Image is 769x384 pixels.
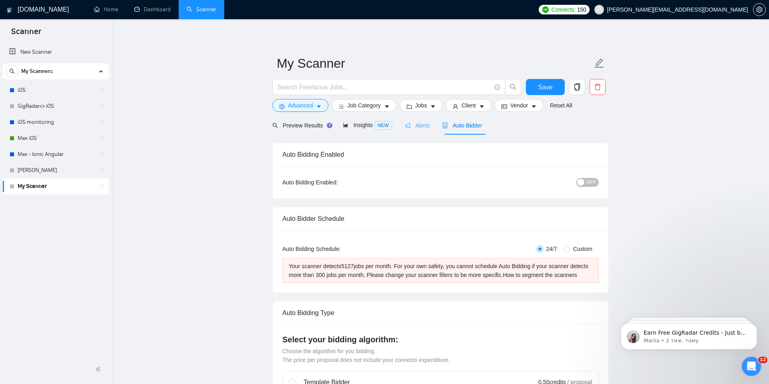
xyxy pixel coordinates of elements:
[570,245,596,253] span: Custom
[586,178,596,187] span: OFF
[326,122,333,129] div: Tooltip anchor
[405,123,411,128] span: notification
[18,146,94,162] a: Max - Ionic Angular
[18,82,94,98] a: iOS
[405,122,430,129] span: Alerts
[442,122,482,129] span: Auto Bidder
[570,83,585,91] span: copy
[99,87,105,93] span: holder
[415,101,427,110] span: Jobs
[510,101,528,110] span: Vendor
[596,7,602,12] span: user
[461,101,476,110] span: Client
[479,103,485,109] span: caret-down
[505,79,521,95] button: search
[505,83,521,91] span: search
[569,79,585,95] button: copy
[590,83,605,91] span: delete
[134,6,171,13] a: dashboardDashboard
[18,114,94,130] a: iOS monitoring
[542,6,549,13] img: upwork-logo.png
[6,65,18,78] button: search
[18,178,94,194] a: My Scanner
[577,5,586,14] span: 150
[758,357,767,363] span: 12
[7,4,12,16] img: logo
[18,162,94,178] a: [PERSON_NAME]
[495,99,544,112] button: idcardVendorcaret-down
[374,121,392,130] span: NEW
[289,262,592,279] div: Your scanner detects 5127 jobs per month. For your own safety, you cannot schedule Auto Bidding i...
[282,348,450,363] span: Choose the algorithm for you bidding. The price per proposal does not include your connects expen...
[384,103,390,109] span: caret-down
[501,103,507,109] span: idcard
[18,98,94,114] a: GigRadar<> iOS
[272,122,330,129] span: Preview Results
[590,79,606,95] button: delete
[316,103,322,109] span: caret-down
[526,79,565,95] button: Save
[453,103,458,109] span: user
[594,58,604,69] span: edit
[552,5,576,14] span: Connects:
[272,99,328,112] button: settingAdvancedcaret-down
[282,143,599,166] div: Auto Bidding Enabled
[9,44,103,60] a: New Scanner
[446,99,491,112] button: userClientcaret-down
[343,122,392,128] span: Insights
[538,82,552,92] span: Save
[609,306,769,362] iframe: Intercom notifications повідомлення
[495,85,500,90] span: info-circle
[272,123,278,128] span: search
[550,101,572,110] a: Reset All
[99,183,105,190] span: holder
[99,151,105,158] span: holder
[531,103,537,109] span: caret-down
[282,178,388,187] div: Auto Bidding Enabled:
[18,130,94,146] a: Max iOS
[332,99,396,112] button: barsJob Categorycaret-down
[753,3,766,16] button: setting
[94,6,118,13] a: homeHome
[187,6,216,13] a: searchScanner
[99,167,105,174] span: holder
[543,245,560,253] span: 24/7
[21,63,53,79] span: My Scanners
[338,103,344,109] span: bars
[282,207,599,230] div: Auto Bidder Schedule
[95,365,103,373] span: double-left
[3,44,109,60] li: New Scanner
[99,135,105,141] span: holder
[277,82,491,92] input: Search Freelance Jobs...
[99,119,105,125] span: holder
[742,357,761,376] iframe: Intercom live chat
[99,103,105,109] span: holder
[503,272,577,278] a: How to segment the scanners
[3,63,109,194] li: My Scanners
[343,122,348,128] span: area-chart
[282,301,599,324] div: Auto Bidding Type
[282,334,599,345] h4: Select your bidding algorithm:
[6,69,18,74] span: search
[430,103,436,109] span: caret-down
[347,101,380,110] span: Job Category
[277,53,592,73] input: Scanner name...
[5,26,48,42] span: Scanner
[407,103,412,109] span: folder
[442,123,448,128] span: robot
[753,6,766,13] a: setting
[400,99,443,112] button: folderJobscaret-down
[288,101,313,110] span: Advanced
[279,103,285,109] span: setting
[282,245,388,253] div: Auto Bidding Schedule:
